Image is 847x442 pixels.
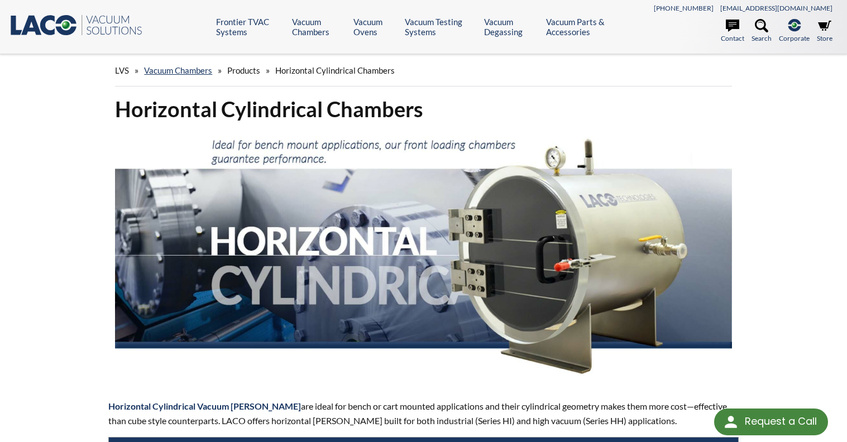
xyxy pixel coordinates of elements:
span: Horizontal Cylindrical Chambers [275,65,395,75]
p: are ideal for bench or cart mounted applications and their cylindrical geometry makes them more c... [108,399,738,427]
a: Vacuum Ovens [353,17,396,37]
a: [EMAIL_ADDRESS][DOMAIN_NAME] [720,4,832,12]
span: Products [227,65,260,75]
img: Horizontal Cylindrical header [115,132,731,378]
h1: Horizontal Cylindrical Chambers [115,95,731,123]
a: Vacuum Chambers [144,65,212,75]
a: Frontier TVAC Systems [216,17,283,37]
a: Store [817,19,832,44]
a: Vacuum Chambers [292,17,345,37]
div: Request a Call [745,409,817,434]
span: LVS [115,65,129,75]
a: Vacuum Testing Systems [405,17,476,37]
a: [PHONE_NUMBER] [654,4,714,12]
span: Corporate [779,33,810,44]
a: Vacuum Parts & Accessories [546,17,628,37]
img: round button [722,413,740,431]
a: Contact [721,19,744,44]
div: » » » [115,55,731,87]
strong: Horizontal Cylindrical Vacuum [PERSON_NAME] [108,401,301,411]
div: Request a Call [714,409,828,435]
a: Search [752,19,772,44]
a: Vacuum Degassing [484,17,538,37]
